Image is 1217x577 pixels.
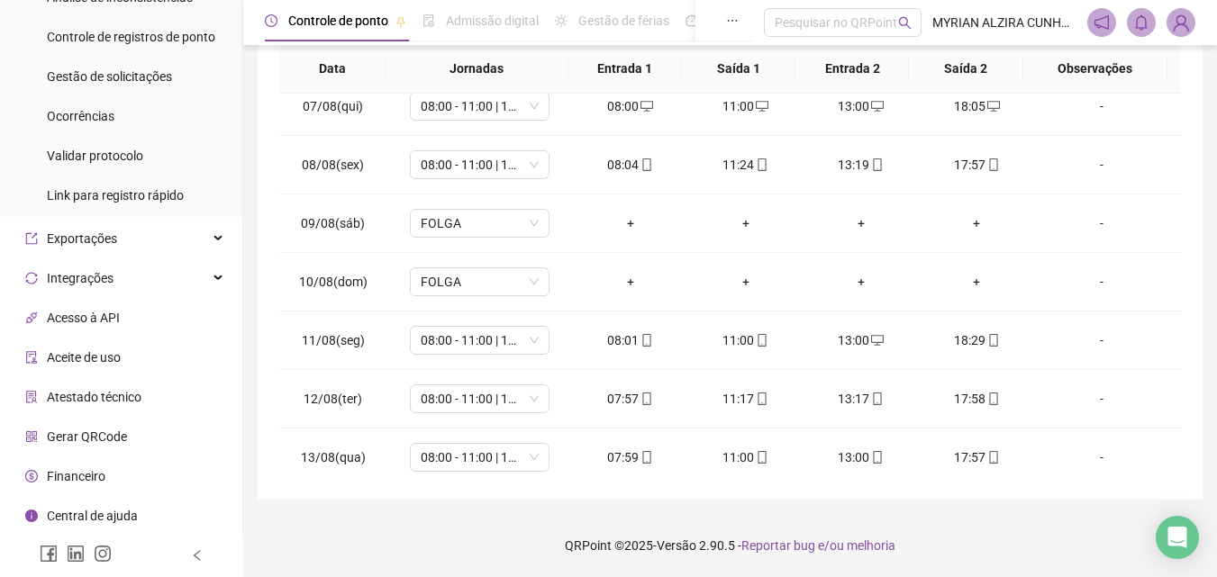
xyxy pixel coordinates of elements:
[25,509,38,522] span: info-circle
[301,216,365,230] span: 09/08(sáb)
[1156,516,1199,559] div: Open Intercom Messenger
[25,351,38,364] span: audit
[587,272,674,292] div: +
[703,96,789,116] div: 11:00
[639,392,653,405] span: mobile
[47,429,127,444] span: Gerar QRCode
[933,330,1020,350] div: 18:29
[47,109,114,123] span: Ocorrências
[726,14,739,27] span: ellipsis
[985,451,1000,464] span: mobile
[288,14,388,28] span: Controle de ponto
[67,545,85,563] span: linkedin
[25,391,38,403] span: solution
[386,44,568,94] th: Jornadas
[818,155,904,175] div: 13:19
[985,334,1000,347] span: mobile
[909,44,1022,94] th: Saída 2
[587,213,674,233] div: +
[25,272,38,284] span: sync
[587,389,674,409] div: 07:57
[302,158,364,172] span: 08/08(sex)
[587,330,674,350] div: 08:01
[754,158,768,171] span: mobile
[741,538,895,553] span: Reportar bug e/ou melhoria
[1049,96,1155,116] div: -
[985,392,1000,405] span: mobile
[421,327,539,354] span: 08:00 - 11:00 | 13:00 - 18:00
[395,16,406,27] span: pushpin
[703,447,789,467] div: 11:00
[869,100,884,113] span: desktop
[446,14,539,28] span: Admissão digital
[932,13,1076,32] span: MYRIAN ALZIRA CUNHA - Prestadora de Serviços
[303,99,363,113] span: 07/08(qui)
[933,447,1020,467] div: 17:57
[25,311,38,324] span: api
[639,158,653,171] span: mobile
[869,392,884,405] span: mobile
[47,311,120,325] span: Acesso à API
[279,44,386,94] th: Data
[578,14,669,28] span: Gestão de férias
[47,509,138,523] span: Central de ajuda
[94,545,112,563] span: instagram
[47,149,143,163] span: Validar protocolo
[703,155,789,175] div: 11:24
[754,100,768,113] span: desktop
[818,389,904,409] div: 13:17
[421,151,539,178] span: 08:00 - 11:00 | 13:00 - 18:00
[40,545,58,563] span: facebook
[818,213,904,233] div: +
[1049,447,1155,467] div: -
[265,14,277,27] span: clock-circle
[301,450,366,464] span: 13/08(qua)
[818,96,904,116] div: 13:00
[1049,330,1155,350] div: -
[299,275,368,289] span: 10/08(dom)
[985,158,1000,171] span: mobile
[639,334,653,347] span: mobile
[421,93,539,120] span: 08:00 - 11:00 | 13:00 - 18:00
[898,16,912,30] span: search
[1049,272,1155,292] div: -
[25,470,38,482] span: dollar
[1133,14,1149,31] span: bell
[869,334,884,347] span: desktop
[587,447,674,467] div: 07:59
[686,14,698,27] span: dashboard
[421,385,539,412] span: 08:00 - 11:00 | 13:00 - 18:00
[421,210,539,237] span: FOLGA
[869,451,884,464] span: mobile
[587,96,674,116] div: 08:00
[1167,9,1194,36] img: 93353
[304,392,362,406] span: 12/08(ter)
[703,330,789,350] div: 11:00
[657,538,696,553] span: Versão
[47,390,141,404] span: Atestado técnico
[1049,155,1155,175] div: -
[639,451,653,464] span: mobile
[933,272,1020,292] div: +
[795,44,909,94] th: Entrada 2
[754,451,768,464] span: mobile
[754,334,768,347] span: mobile
[933,389,1020,409] div: 17:58
[47,231,117,246] span: Exportações
[1049,389,1155,409] div: -
[47,469,105,483] span: Financeiro
[818,447,904,467] div: 13:00
[568,44,682,94] th: Entrada 1
[191,549,204,562] span: left
[421,444,539,471] span: 08:00 - 11:00 | 13:00 - 18:00
[818,272,904,292] div: +
[1038,59,1153,78] span: Observações
[302,333,365,347] span: 11/08(seg)
[933,155,1020,175] div: 17:57
[682,44,795,94] th: Saída 1
[1094,14,1110,31] span: notification
[703,213,789,233] div: +
[47,30,215,44] span: Controle de registros de ponto
[754,392,768,405] span: mobile
[25,232,38,245] span: export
